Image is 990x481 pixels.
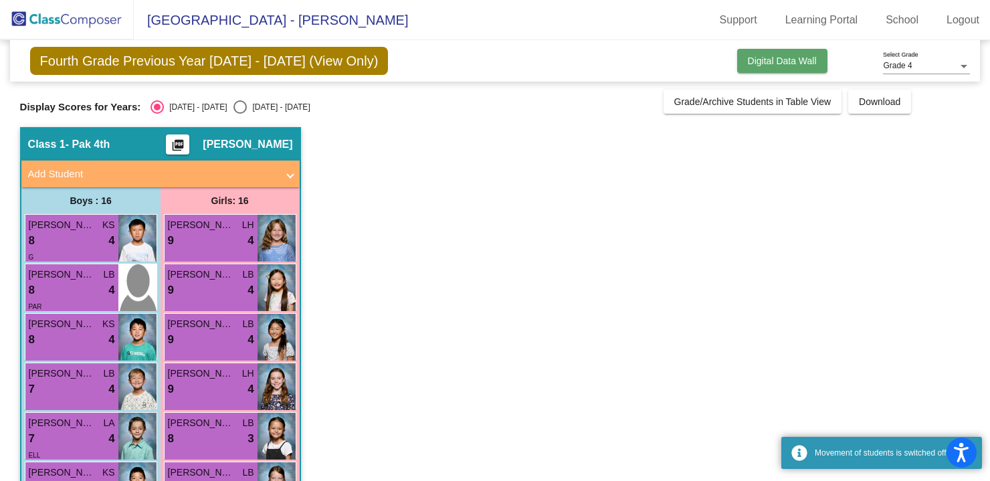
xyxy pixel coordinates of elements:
span: 4 [108,381,114,398]
span: Grade 4 [883,61,912,70]
span: 8 [29,232,35,250]
span: KS [102,218,115,232]
span: 9 [168,232,174,250]
span: 4 [248,331,254,349]
span: G [29,254,34,261]
div: Movement of students is switched off [815,447,972,459]
span: [PERSON_NAME] [29,268,96,282]
mat-expansion-panel-header: Add Student [21,161,300,187]
span: Download [859,96,900,107]
span: Digital Data Wall [748,56,817,66]
span: KS [102,466,115,480]
span: 4 [248,381,254,398]
span: LB [242,416,254,430]
span: 4 [108,282,114,299]
span: LB [103,268,114,282]
span: [GEOGRAPHIC_DATA] - [PERSON_NAME] [134,9,408,31]
span: 4 [108,430,114,448]
span: 7 [29,381,35,398]
span: 4 [108,331,114,349]
a: Logout [936,9,990,31]
span: [PERSON_NAME] [168,317,235,331]
button: Grade/Archive Students in Table View [664,90,842,114]
span: ELL [29,452,41,459]
mat-radio-group: Select an option [151,100,310,114]
span: 9 [168,331,174,349]
span: PAR [29,303,42,310]
span: [PERSON_NAME] [29,218,96,232]
span: [PERSON_NAME] [168,218,235,232]
a: Support [709,9,768,31]
button: Digital Data Wall [737,49,827,73]
div: Girls: 16 [161,187,300,214]
span: [PERSON_NAME] [168,268,235,282]
span: LB [242,466,254,480]
button: Print Students Details [166,134,189,155]
span: [PERSON_NAME] [29,367,96,381]
span: [PERSON_NAME] [168,416,235,430]
span: LA [103,416,114,430]
span: 8 [29,331,35,349]
span: LB [103,367,114,381]
span: [PERSON_NAME] [203,138,292,151]
span: 4 [248,232,254,250]
span: 7 [29,430,35,448]
span: - Pak 4th [66,138,110,151]
span: LB [242,268,254,282]
span: LH [242,218,254,232]
span: 8 [168,430,174,448]
span: Display Scores for Years: [20,101,141,113]
span: LB [242,317,254,331]
span: 9 [168,282,174,299]
span: [PERSON_NAME] [29,466,96,480]
span: KS [102,317,115,331]
a: School [875,9,929,31]
span: [PERSON_NAME] [168,367,235,381]
span: 8 [29,282,35,299]
a: Learning Portal [775,9,869,31]
div: [DATE] - [DATE] [164,101,227,113]
span: 4 [248,282,254,299]
span: [PERSON_NAME] [168,466,235,480]
mat-icon: picture_as_pdf [170,138,186,157]
span: Class 1 [28,138,66,151]
span: 9 [168,381,174,398]
span: [PERSON_NAME] [29,317,96,331]
mat-panel-title: Add Student [28,167,277,182]
span: LH [242,367,254,381]
span: Grade/Archive Students in Table View [674,96,831,107]
span: 3 [248,430,254,448]
span: [PERSON_NAME] [29,416,96,430]
button: Download [848,90,911,114]
span: Fourth Grade Previous Year [DATE] - [DATE] (View Only) [30,47,389,75]
div: Boys : 16 [21,187,161,214]
div: [DATE] - [DATE] [247,101,310,113]
span: 4 [108,232,114,250]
